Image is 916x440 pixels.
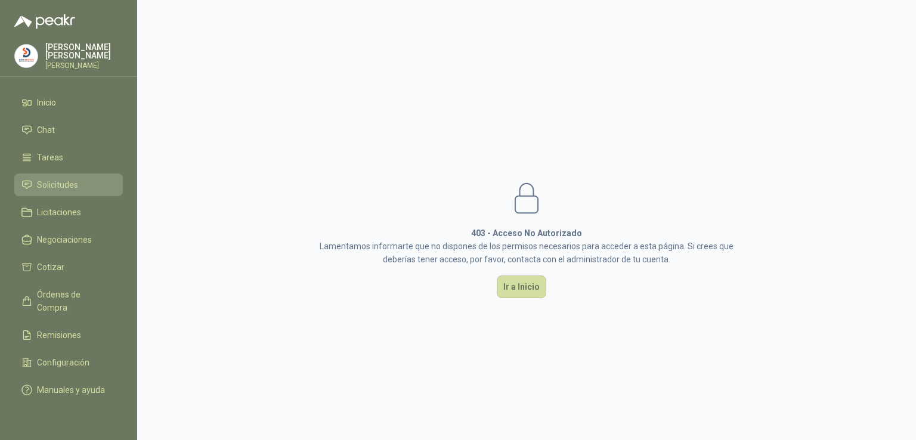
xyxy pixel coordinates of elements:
[14,379,123,401] a: Manuales y ayuda
[37,178,78,191] span: Solicitudes
[14,324,123,346] a: Remisiones
[37,206,81,219] span: Licitaciones
[37,96,56,109] span: Inicio
[15,45,38,67] img: Company Logo
[14,91,123,114] a: Inicio
[37,288,112,314] span: Órdenes de Compra
[37,356,89,369] span: Configuración
[37,329,81,342] span: Remisiones
[14,228,123,251] a: Negociaciones
[14,14,75,29] img: Logo peakr
[37,151,63,164] span: Tareas
[497,275,546,298] button: Ir a Inicio
[37,383,105,396] span: Manuales y ayuda
[14,283,123,319] a: Órdenes de Compra
[37,233,92,246] span: Negociaciones
[14,351,123,374] a: Configuración
[37,123,55,137] span: Chat
[318,240,735,266] p: Lamentamos informarte que no dispones de los permisos necesarios para acceder a esta página. Si c...
[318,227,735,240] h1: 403 - Acceso No Autorizado
[37,261,64,274] span: Cotizar
[14,201,123,224] a: Licitaciones
[45,62,123,69] p: [PERSON_NAME]
[45,43,123,60] p: [PERSON_NAME] [PERSON_NAME]
[14,173,123,196] a: Solicitudes
[14,146,123,169] a: Tareas
[14,256,123,278] a: Cotizar
[14,119,123,141] a: Chat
